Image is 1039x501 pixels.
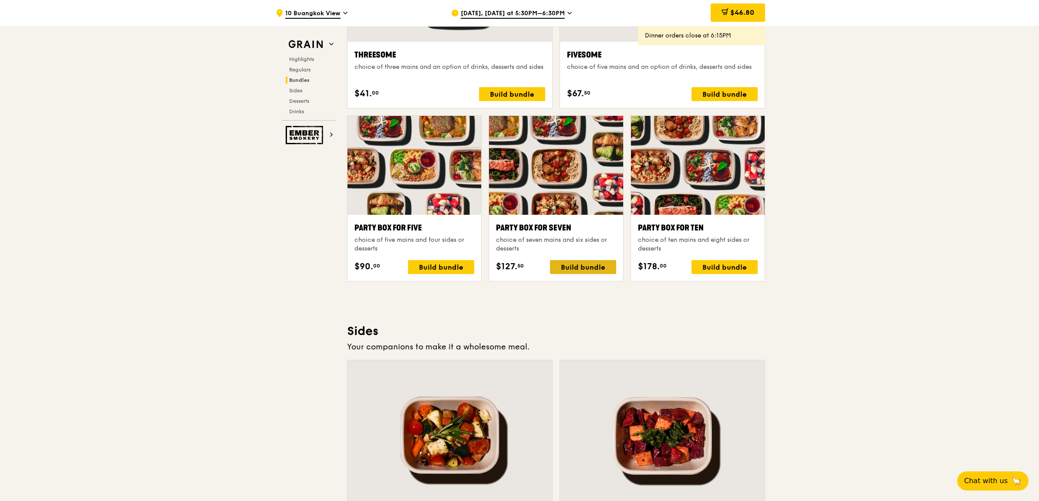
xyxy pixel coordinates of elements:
[354,87,372,100] span: $41.
[496,260,517,273] span: $127.
[289,98,309,104] span: Desserts
[692,87,758,101] div: Build bundle
[567,87,584,100] span: $67.
[354,236,474,253] div: choice of five mains and four sides or desserts
[567,63,758,71] div: choice of five mains and an option of drinks, desserts and sides
[286,126,326,144] img: Ember Smokery web logo
[354,222,474,234] div: Party Box for Five
[692,260,758,274] div: Build bundle
[660,262,667,269] span: 00
[289,88,302,94] span: Sides
[730,8,754,17] span: $46.80
[347,341,765,353] div: Your companions to make it a wholesome meal.
[354,260,373,273] span: $90.
[1011,476,1022,486] span: 🦙
[584,89,590,96] span: 50
[517,262,524,269] span: 50
[289,77,310,83] span: Bundles
[373,262,380,269] span: 00
[645,31,758,40] div: Dinner orders close at 6:15PM
[638,236,758,253] div: choice of ten mains and eight sides or desserts
[354,49,545,61] div: Threesome
[289,67,310,73] span: Regulars
[496,222,616,234] div: Party Box for Seven
[286,37,326,52] img: Grain web logo
[354,63,545,71] div: choice of three mains and an option of drinks, desserts and sides
[567,49,758,61] div: Fivesome
[289,108,304,115] span: Drinks
[638,222,758,234] div: Party Box for Ten
[957,471,1029,491] button: Chat with us🦙
[496,236,616,253] div: choice of seven mains and six sides or desserts
[461,9,565,19] span: [DATE], [DATE] at 5:30PM–6:30PM
[372,89,379,96] span: 00
[289,56,314,62] span: Highlights
[479,87,545,101] div: Build bundle
[638,260,660,273] span: $178.
[408,260,474,274] div: Build bundle
[285,9,341,19] span: 10 Buangkok View
[964,476,1008,486] span: Chat with us
[347,323,765,339] h3: Sides
[550,260,616,274] div: Build bundle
